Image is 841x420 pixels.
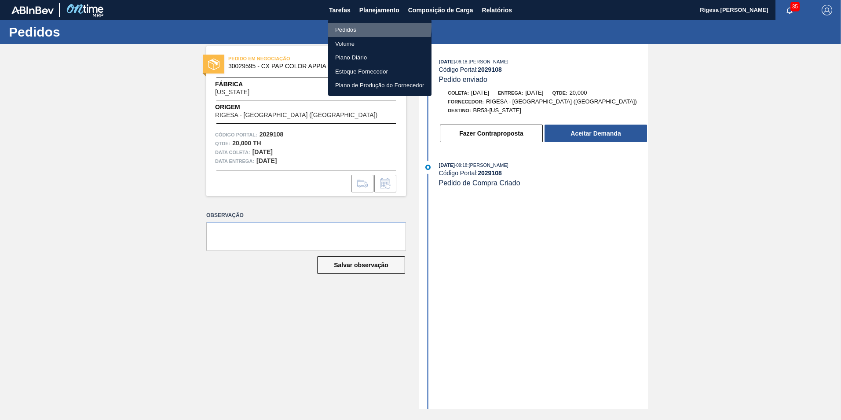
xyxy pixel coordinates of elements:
[328,78,431,92] a: Plano de Produção do Fornecedor
[328,23,431,37] a: Pedidos
[328,65,431,79] a: Estoque Fornecedor
[328,51,431,65] a: Plano Diário
[328,37,431,51] a: Volume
